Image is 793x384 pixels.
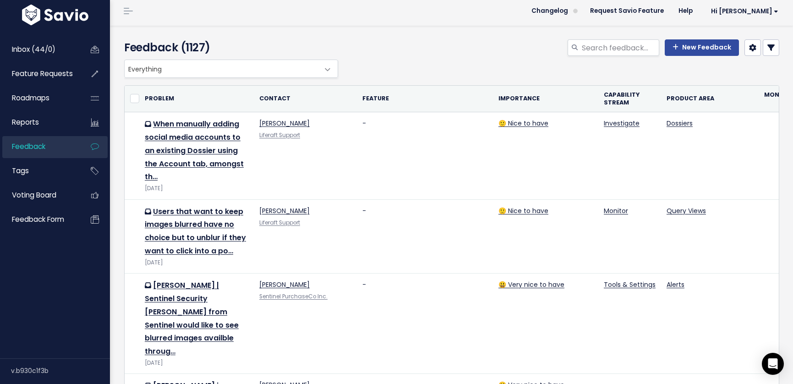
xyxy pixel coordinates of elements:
th: Product Area [661,86,759,112]
a: Liferaft Support [259,132,300,139]
th: Problem [139,86,254,112]
a: Dossiers [667,119,693,128]
div: [DATE] [145,358,248,368]
span: Everything [125,60,319,77]
th: Contact [254,86,357,112]
div: Open Intercom Messenger [762,353,784,375]
span: Hi [PERSON_NAME] [711,8,778,15]
span: Feedback [12,142,45,151]
span: Feature Requests [12,69,73,78]
a: [PERSON_NAME] [259,119,310,128]
th: Capability stream [598,86,661,112]
a: 🙂 Nice to have [498,206,548,215]
a: Reports [2,112,76,133]
a: [PERSON_NAME] [259,206,310,215]
a: Help [671,4,700,18]
span: Reports [12,117,39,127]
th: Importance [493,86,598,112]
a: Inbox (44/0) [2,39,76,60]
a: When manually adding social media accounts to an existing Dossier using the Account tab, amongst th… [145,119,244,182]
a: Tools & Settings [604,280,656,289]
a: [PERSON_NAME] | Sentinel Security [PERSON_NAME] from Sentinel would like to see blurred images av... [145,280,239,357]
img: logo-white.9d6f32f41409.svg [20,5,91,25]
a: Feature Requests [2,63,76,84]
a: Users that want to keep images blurred have no choice but to unblur if they want to click into a po… [145,206,246,256]
a: Investigate [604,119,640,128]
a: Alerts [667,280,684,289]
a: Liferaft Support [259,219,300,226]
th: Feature [357,86,493,112]
a: Hi [PERSON_NAME] [700,4,786,18]
a: Query Views [667,206,706,215]
div: [DATE] [145,184,248,193]
span: Everything [124,60,338,78]
span: Changelog [531,8,568,14]
a: Request Savio Feature [583,4,671,18]
div: v.b930c1f3b [11,359,110,383]
div: [DATE] [145,258,248,268]
span: Inbox (44/0) [12,44,55,54]
a: [PERSON_NAME] [259,280,310,289]
span: Tags [12,166,29,176]
span: Voting Board [12,190,56,200]
a: 😃 Very nice to have [498,280,564,289]
td: - [357,274,493,374]
a: Feedback form [2,209,76,230]
a: New Feedback [665,39,739,56]
input: Search feedback... [581,39,659,56]
a: 🙂 Nice to have [498,119,548,128]
a: Tags [2,160,76,181]
a: Voting Board [2,185,76,206]
a: Sentinel PurchaseCo Inc. [259,293,328,300]
span: Feedback form [12,214,64,224]
h4: Feedback (1127) [124,39,334,56]
td: - [357,112,493,199]
a: Monitor [604,206,628,215]
a: Feedback [2,136,76,157]
a: Roadmaps [2,88,76,109]
span: Roadmaps [12,93,49,103]
td: - [357,199,493,274]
